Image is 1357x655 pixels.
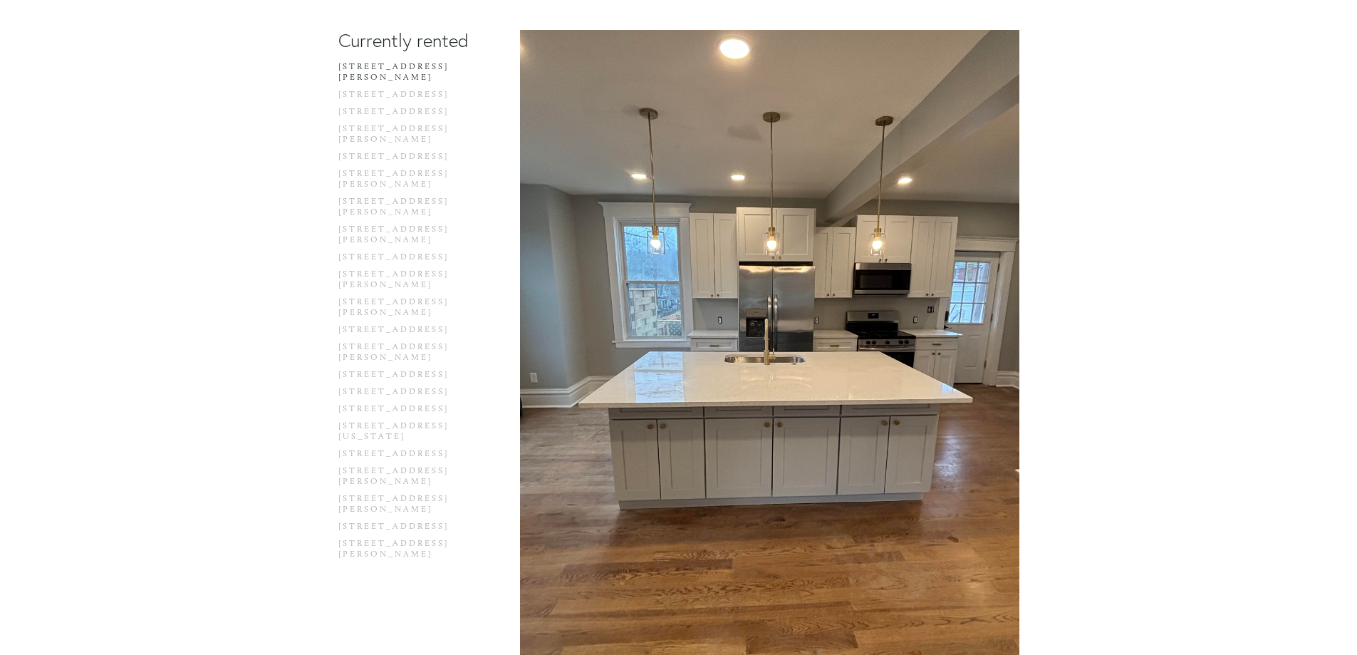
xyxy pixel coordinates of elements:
[338,89,474,106] a: [STREET_ADDRESS]
[338,324,474,341] a: [STREET_ADDRESS]
[338,369,474,386] a: [STREET_ADDRESS]
[338,421,474,448] a: [STREET_ADDRESS][US_STATE]
[338,123,474,151] a: [STREET_ADDRESS][PERSON_NAME]
[338,493,474,521] a: [STREET_ADDRESS][PERSON_NAME]
[338,296,474,324] a: [STREET_ADDRESS][PERSON_NAME]
[338,386,474,403] a: [STREET_ADDRESS]
[338,252,474,269] a: [STREET_ADDRESS]
[338,196,474,224] a: [STREET_ADDRESS][PERSON_NAME]
[338,403,474,421] a: [STREET_ADDRESS]
[338,538,474,566] a: [STREET_ADDRESS][PERSON_NAME]
[338,341,474,369] a: [STREET_ADDRESS][PERSON_NAME]
[338,521,474,538] a: [STREET_ADDRESS]
[338,168,474,196] a: [STREET_ADDRESS][PERSON_NAME]
[338,151,474,168] a: [STREET_ADDRESS]
[338,106,474,123] a: [STREET_ADDRESS]
[338,269,474,296] a: [STREET_ADDRESS][PERSON_NAME]
[338,61,474,89] a: [STREET_ADDRESS][PERSON_NAME]
[338,465,474,493] a: [STREET_ADDRESS][PERSON_NAME]
[338,224,474,252] a: [STREET_ADDRESS][PERSON_NAME]
[338,448,474,465] a: [STREET_ADDRESS]
[338,30,474,52] li: Currently rented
